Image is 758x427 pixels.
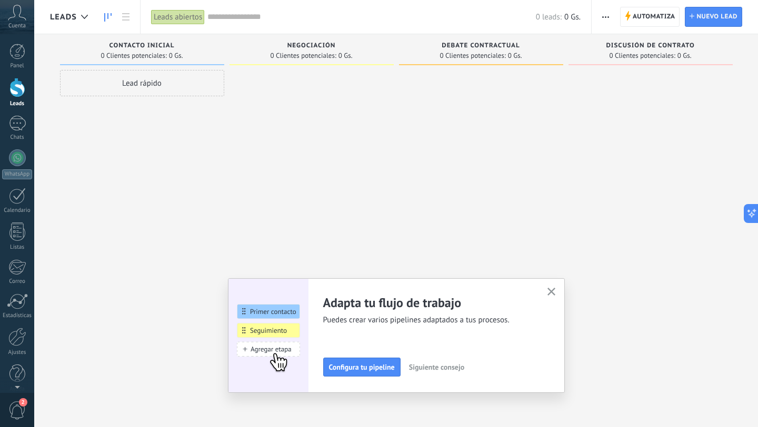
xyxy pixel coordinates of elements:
span: 0 Clientes potenciales: [101,53,166,59]
a: Leads [99,7,117,27]
span: Discusión de contrato [606,42,694,49]
div: Estadísticas [2,312,33,319]
span: Debate contractual [442,42,520,49]
span: Leads [50,12,77,22]
span: 0 Gs. [564,12,581,22]
span: 2 [19,398,27,406]
div: WhatsApp [2,169,32,179]
div: Contacto inicial [65,42,219,51]
div: Panel [2,63,33,69]
div: Listas [2,244,33,251]
div: Chats [2,134,33,141]
div: Negociación [235,42,388,51]
span: Puedes crear varios pipelines adaptados a tus procesos. [323,315,535,326]
div: Discusión de contrato [574,42,727,51]
span: 0 leads: [536,12,562,22]
span: Negociación [287,42,336,49]
span: 0 Clientes potenciales: [270,53,336,59]
span: Configura tu pipeline [329,363,395,371]
span: Nuevo lead [696,7,737,26]
a: Automatiza [620,7,680,27]
span: 0 Gs. [508,53,522,59]
div: Leads abiertos [151,9,205,25]
span: 0 Gs. [677,53,692,59]
span: Automatiza [633,7,675,26]
span: 0 Clientes potenciales: [609,53,675,59]
span: 0 Gs. [338,53,353,59]
span: Siguiente consejo [409,363,464,371]
h2: Adapta tu flujo de trabajo [323,294,535,311]
a: Lista [117,7,135,27]
div: Debate contractual [404,42,558,51]
button: Configura tu pipeline [323,358,401,377]
span: 0 Clientes potenciales: [440,53,505,59]
div: Lead rápido [60,70,224,96]
span: 0 Gs. [169,53,183,59]
div: Calendario [2,207,33,214]
div: Ajustes [2,349,33,356]
button: Más [598,7,613,27]
button: Siguiente consejo [404,359,469,375]
div: Leads [2,100,33,107]
a: Nuevo lead [685,7,742,27]
span: Cuenta [8,23,26,29]
span: Contacto inicial [109,42,175,49]
div: Correo [2,278,33,285]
